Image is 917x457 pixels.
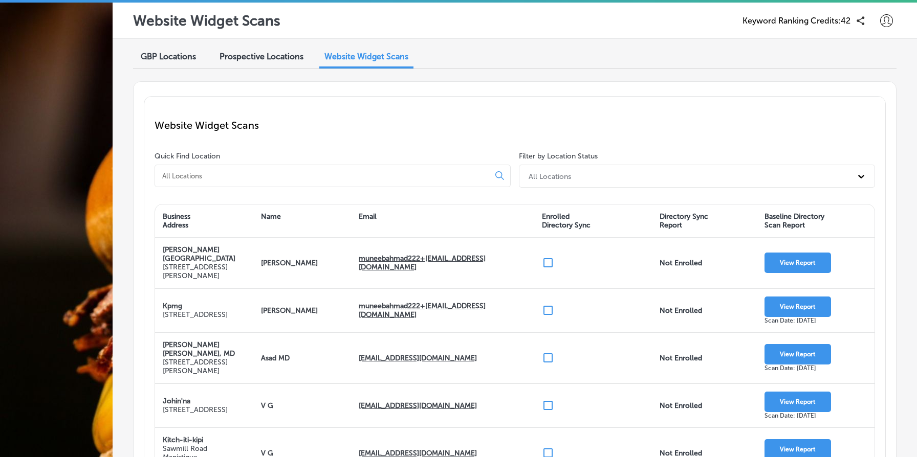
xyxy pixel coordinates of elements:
label: Filter by Location Status [519,152,598,161]
button: View Report [765,253,831,273]
label: Quick Find Location [155,152,220,161]
button: View Report [765,392,831,412]
strong: muneebahmad222+[EMAIL_ADDRESS][DOMAIN_NAME] [359,254,486,271]
span: Keyword Ranking Credits: 42 [743,16,850,26]
strong: muneebahmad222+[EMAIL_ADDRESS][DOMAIN_NAME] [359,302,486,319]
span: Prospective Locations [220,52,303,61]
div: Email [359,212,377,221]
div: Scan Date: [DATE] [765,364,831,372]
span: GBP Locations [141,52,196,61]
p: Website Widget Scans [155,119,875,131]
strong: Johin'na [163,397,190,405]
strong: [PERSON_NAME] [PERSON_NAME], MD [163,340,235,358]
div: Not Enrolled [652,289,757,332]
strong: Asad MD [261,354,290,362]
button: View Report [765,344,831,364]
div: Not Enrolled [652,384,757,427]
div: Scan Date: [DATE] [765,317,831,324]
p: [STREET_ADDRESS] [163,310,228,319]
strong: [EMAIL_ADDRESS][DOMAIN_NAME] [359,401,477,410]
div: All Locations [529,172,571,180]
strong: [PERSON_NAME] [261,259,318,267]
p: [STREET_ADDRESS][PERSON_NAME] [163,263,246,280]
button: View Report [765,296,831,317]
div: Baseline Directory Scan Report [765,212,824,230]
div: Name [261,212,281,221]
div: Not Enrolled [652,333,757,383]
strong: [PERSON_NAME][GEOGRAPHIC_DATA] [163,245,235,263]
div: Scan Date: [DATE] [765,412,831,419]
strong: V G [261,401,273,410]
input: All Locations [161,171,487,180]
span: Website Widget Scans [324,52,408,61]
div: Not Enrolled [652,238,757,288]
div: Business Address [163,212,190,230]
strong: [EMAIL_ADDRESS][DOMAIN_NAME] [359,354,477,362]
strong: Kitch-iti-kipi [163,436,203,444]
p: [STREET_ADDRESS] [163,405,228,414]
strong: [PERSON_NAME] [261,306,318,315]
p: [STREET_ADDRESS][PERSON_NAME] [163,358,246,375]
div: Enrolled Directory Sync [542,212,591,230]
p: Website Widget Scans [133,12,280,29]
strong: Kpmg [163,302,182,310]
div: Directory Sync Report [660,212,708,230]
